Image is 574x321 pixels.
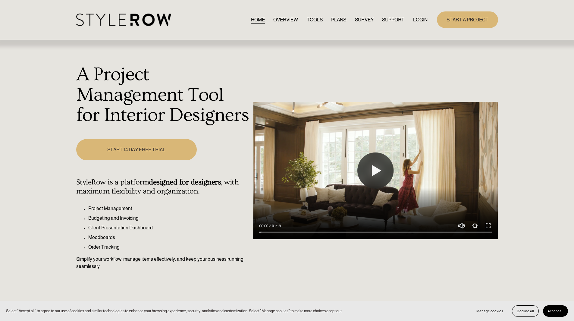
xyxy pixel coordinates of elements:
p: Simplify your workflow, manage items effectively, and keep your business running seamlessly. [76,256,250,270]
p: Budgeting and Invoicing [88,215,250,222]
h4: StyleRow is a platform , with maximum flexibility and organization. [76,178,250,196]
a: LOGIN [413,16,428,24]
a: START 14 DAY FREE TRIAL [76,139,197,160]
p: Project Management [88,205,250,212]
a: START A PROJECT [437,11,498,28]
a: TOOLS [307,16,323,24]
button: Play [357,153,394,189]
span: Manage cookies [476,309,503,313]
h1: A Project Management Tool for Interior Designers [76,65,250,126]
button: Decline all [512,305,539,317]
div: Current time [259,223,270,229]
p: Moodboards [88,234,250,241]
strong: designed for designers [149,178,221,187]
p: Select “Accept all” to agree to our use of cookies and similar technologies to enhance your brows... [6,308,343,314]
a: folder dropdown [382,16,404,24]
button: Manage cookies [472,305,508,317]
a: OVERVIEW [273,16,298,24]
img: StyleRow [76,14,171,26]
span: Accept all [547,309,563,313]
a: SURVEY [355,16,374,24]
button: Accept all [543,305,568,317]
a: HOME [251,16,265,24]
p: Order Tracking [88,244,250,251]
span: Decline all [517,309,534,313]
span: SUPPORT [382,16,404,24]
a: PLANS [331,16,346,24]
div: Duration [270,223,282,229]
p: Client Presentation Dashboard [88,224,250,231]
input: Seek [259,230,492,234]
